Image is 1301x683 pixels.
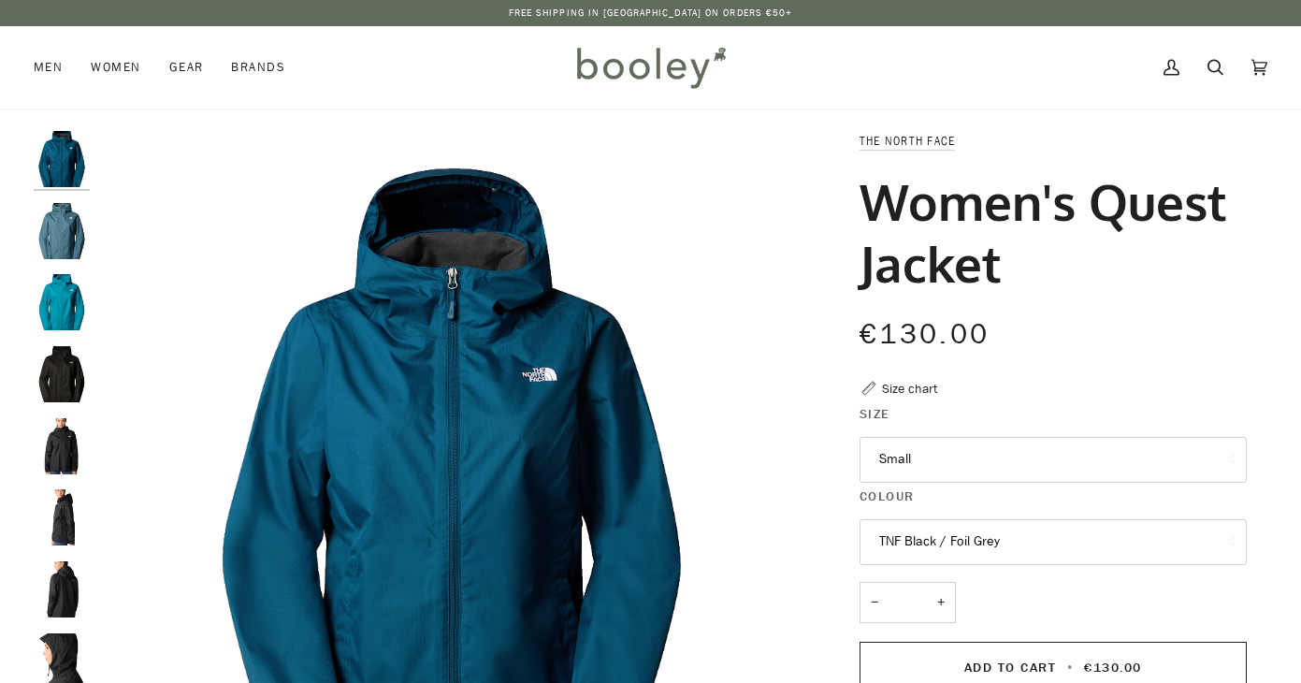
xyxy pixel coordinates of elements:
button: TNF Black / Foil Grey [860,519,1247,565]
span: €130.00 [1084,659,1142,676]
span: Women [91,58,140,77]
span: Gear [169,58,204,77]
img: The North Face Women's Quest Jacket TNF Black / Foil Grey - Booley Galway [34,489,90,545]
button: Small [860,437,1247,483]
a: Gear [155,26,218,109]
img: The North Face Women's Quest Jacket TNF Black / Foil Grey - Booley Galway [34,418,90,474]
a: Brands [217,26,299,109]
h1: Women's Quest Jacket [860,170,1233,294]
span: Colour [860,487,915,506]
button: − [860,582,889,624]
p: Free Shipping in [GEOGRAPHIC_DATA] on Orders €50+ [509,6,793,21]
a: Men [34,26,77,109]
input: Quantity [860,582,956,624]
div: Size chart [882,379,937,399]
img: The North Face Women's Quest Jacket TNF Black / Foil Grey - Booley Galway [34,561,90,618]
img: Women's Quest Jacket [34,131,90,187]
span: €130.00 [860,315,990,354]
span: Brands [231,58,285,77]
a: Women [77,26,154,109]
img: The North Face Women's Quest Jacket TNF Black / Foil Grey - Booley Galway [34,346,90,402]
img: The North Face Women's Quest Jacket Stormy Blue - Booley Galway [34,203,90,259]
span: Size [860,404,890,424]
a: The North Face [860,133,956,149]
span: • [1062,659,1079,676]
img: The North Face Women's Quest Jacket Deep Teal - Booley Galway [34,274,90,330]
img: Booley [569,40,732,94]
button: + [926,582,956,624]
span: Men [34,58,63,77]
span: Add to Cart [964,659,1057,676]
